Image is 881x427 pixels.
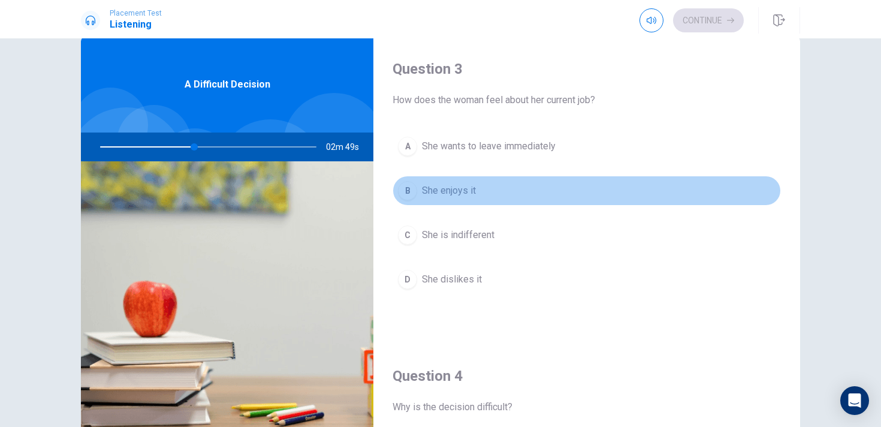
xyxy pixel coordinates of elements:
h4: Question 4 [393,366,781,386]
span: Why is the decision difficult? [393,400,781,414]
span: A Difficult Decision [185,77,270,92]
div: C [398,225,417,245]
span: She dislikes it [422,272,482,287]
span: Placement Test [110,9,162,17]
span: 02m 49s [326,133,369,161]
h1: Listening [110,17,162,32]
span: She wants to leave immediately [422,139,556,154]
button: AShe wants to leave immediately [393,131,781,161]
div: Open Intercom Messenger [840,386,869,415]
button: CShe is indifferent [393,220,781,250]
span: She is indifferent [422,228,494,242]
h4: Question 3 [393,59,781,79]
div: A [398,137,417,156]
div: B [398,181,417,200]
button: BShe enjoys it [393,176,781,206]
span: She enjoys it [422,184,476,198]
span: How does the woman feel about her current job? [393,93,781,107]
button: DShe dislikes it [393,264,781,294]
div: D [398,270,417,289]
